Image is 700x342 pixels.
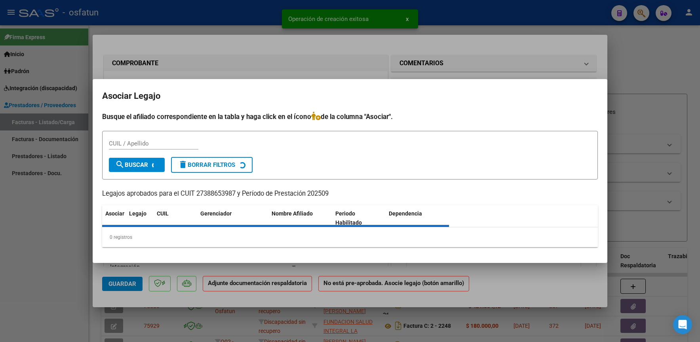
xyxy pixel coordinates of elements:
[673,315,692,334] div: Open Intercom Messenger
[115,161,148,168] span: Buscar
[389,210,422,217] span: Dependencia
[178,160,188,169] mat-icon: delete
[102,227,598,247] div: 0 registros
[126,205,154,231] datatable-header-cell: Legajo
[272,210,313,217] span: Nombre Afiliado
[178,161,235,168] span: Borrar Filtros
[105,210,124,217] span: Asociar
[102,89,598,104] h2: Asociar Legajo
[102,111,598,122] h4: Busque el afiliado correspondiente en la tabla y haga click en el ícono de la columna "Asociar".
[115,160,125,169] mat-icon: search
[171,157,253,173] button: Borrar Filtros
[129,210,146,217] span: Legajo
[154,205,197,231] datatable-header-cell: CUIL
[157,210,169,217] span: CUIL
[268,205,332,231] datatable-header-cell: Nombre Afiliado
[102,205,126,231] datatable-header-cell: Asociar
[332,205,386,231] datatable-header-cell: Periodo Habilitado
[335,210,362,226] span: Periodo Habilitado
[197,205,268,231] datatable-header-cell: Gerenciador
[200,210,232,217] span: Gerenciador
[386,205,449,231] datatable-header-cell: Dependencia
[109,158,165,172] button: Buscar
[102,189,598,199] p: Legajos aprobados para el CUIT 27388653987 y Período de Prestación 202509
